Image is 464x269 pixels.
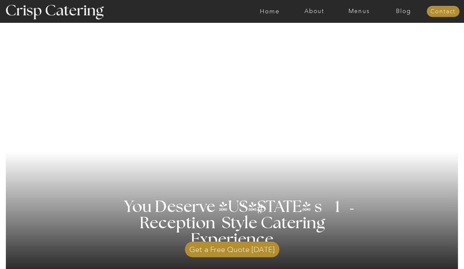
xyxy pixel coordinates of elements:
h3: ' [337,191,356,229]
a: About [292,8,337,15]
a: Menus [337,8,381,15]
h1: You Deserve [US_STATE] s 1 Reception Style Catering Experience [102,199,363,248]
h3: ' [230,199,257,216]
iframe: podium webchat widget bubble [399,236,464,269]
a: Contact [427,8,459,15]
h3: # [242,202,279,221]
a: Home [247,8,292,15]
a: Blog [381,8,426,15]
a: Get a Free Quote [DATE] [185,238,279,257]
